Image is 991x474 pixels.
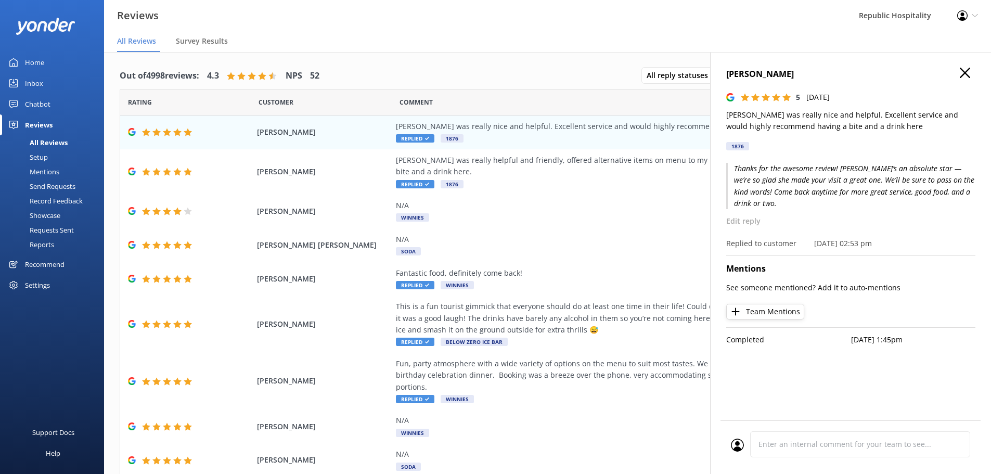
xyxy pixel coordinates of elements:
span: Replied [396,395,434,403]
a: Showcase [6,208,104,223]
div: N/A [396,449,869,460]
div: Reviews [25,114,53,135]
span: [PERSON_NAME] [257,454,391,466]
button: Team Mentions [726,304,804,319]
span: Replied [396,338,434,346]
h4: Mentions [726,262,975,276]
p: [DATE] [806,92,830,103]
div: Requests Sent [6,223,74,237]
span: [PERSON_NAME] [257,126,391,138]
span: [PERSON_NAME] [257,166,391,177]
span: [PERSON_NAME] [257,318,391,330]
div: Reports [6,237,54,252]
div: Support Docs [32,422,74,443]
div: [PERSON_NAME] was really nice and helpful. Excellent service and would highly recommend having a ... [396,121,869,132]
a: Mentions [6,164,104,179]
p: Thanks for the awesome review! [PERSON_NAME]’s an absolute star — we’re so glad she made your vis... [726,163,975,210]
div: Showcase [6,208,60,223]
span: 1876 [441,134,464,143]
a: Record Feedback [6,194,104,208]
div: Help [46,443,60,464]
p: [PERSON_NAME] was really nice and helpful. Excellent service and would highly recommend having a ... [726,109,975,133]
span: Date [259,97,293,107]
div: All Reviews [6,135,68,150]
button: Close [960,68,970,79]
span: All reply statuses [647,70,714,81]
h4: 52 [310,69,319,83]
a: Send Requests [6,179,104,194]
span: Replied [396,180,434,188]
div: [PERSON_NAME] was really helpful and friendly, offered alternative items on menu to my pregnant w... [396,155,869,178]
h4: NPS [286,69,302,83]
div: Chatbot [25,94,50,114]
h4: 4.3 [207,69,219,83]
p: [DATE] 1:45pm [851,334,976,345]
span: Winnies [396,429,429,437]
span: Replied [396,134,434,143]
div: Inbox [25,73,43,94]
div: Home [25,52,44,73]
div: 1876 [726,142,749,150]
span: [PERSON_NAME] [257,375,391,387]
span: Question [400,97,433,107]
a: All Reviews [6,135,104,150]
span: [PERSON_NAME] [257,206,391,217]
span: Date [128,97,152,107]
div: Setup [6,150,48,164]
span: Survey Results [176,36,228,46]
div: Mentions [6,164,59,179]
div: Send Requests [6,179,75,194]
span: [PERSON_NAME] [PERSON_NAME] [257,239,391,251]
div: This is a fun tourist gimmick that everyone should do at least one time in their life! Could only... [396,301,869,336]
div: Recommend [25,254,65,275]
h4: [PERSON_NAME] [726,68,975,81]
div: N/A [396,200,869,211]
span: [PERSON_NAME] [257,273,391,285]
span: Winnies [441,281,474,289]
span: 1876 [441,180,464,188]
div: Fantastic food, definitely come back! [396,267,869,279]
p: [DATE] 02:53 pm [814,238,872,249]
h4: Out of 4998 reviews: [120,69,199,83]
h3: Reviews [117,7,159,24]
div: Settings [25,275,50,296]
p: Replied to customer [726,238,796,249]
p: Completed [726,334,851,345]
img: user_profile.svg [731,439,744,452]
span: SODA [396,463,421,471]
div: Fun, party atmosphere with a wide variety of options on the menu to suit most tastes. We were her... [396,358,869,393]
span: Winnies [441,395,474,403]
span: Winnies [396,213,429,222]
span: Replied [396,281,434,289]
span: 5 [796,92,800,102]
a: Requests Sent [6,223,104,237]
div: Record Feedback [6,194,83,208]
div: N/A [396,415,869,426]
a: Setup [6,150,104,164]
span: All Reviews [117,36,156,46]
span: [PERSON_NAME] [257,421,391,432]
p: Edit reply [726,215,975,227]
div: N/A [396,234,869,245]
span: SODA [396,247,421,255]
span: Below Zero Ice Bar [441,338,508,346]
img: yonder-white-logo.png [16,18,75,35]
a: Reports [6,237,104,252]
p: See someone mentioned? Add it to auto-mentions [726,282,975,293]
